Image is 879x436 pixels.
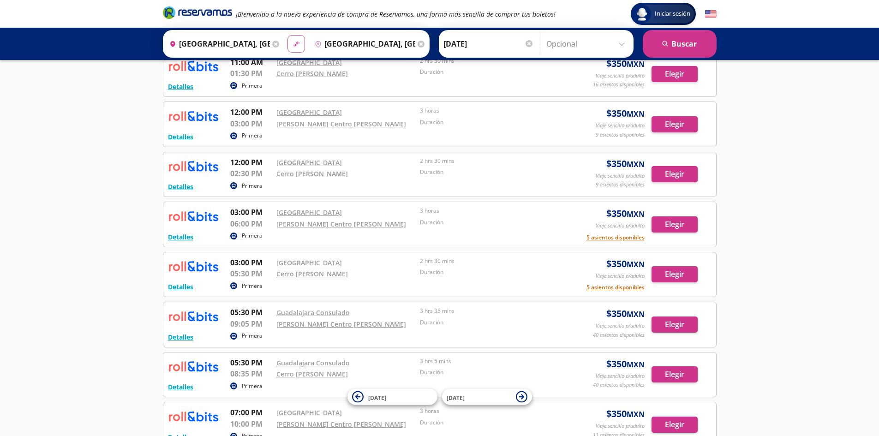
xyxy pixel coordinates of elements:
img: RESERVAMOS [168,257,219,275]
span: $ 350 [606,157,645,171]
p: 10:00 PM [230,418,272,430]
p: Viaje sencillo p/adulto [596,422,645,430]
p: Primera [242,182,263,190]
a: [PERSON_NAME] Centro [PERSON_NAME] [276,320,406,328]
p: Primera [242,382,263,390]
p: Viaje sencillo p/adulto [596,172,645,180]
button: 5 asientos disponibles [586,233,645,242]
input: Buscar Origen [166,32,270,55]
a: Brand Logo [163,6,232,22]
button: Elegir [652,166,698,182]
p: Primera [242,131,263,140]
img: RESERVAMOS [168,357,219,376]
small: MXN [627,209,645,219]
a: [PERSON_NAME] Centro [PERSON_NAME] [276,420,406,429]
img: RESERVAMOS [168,407,219,425]
span: $ 350 [606,307,645,321]
button: Detalles [168,182,193,191]
p: 11:00 AM [230,57,272,68]
span: $ 350 [606,257,645,271]
p: Viaje sencillo p/adulto [596,122,645,130]
p: Viaje sencillo p/adulto [596,322,645,330]
span: [DATE] [368,394,386,401]
input: Elegir Fecha [443,32,534,55]
span: $ 350 [606,357,645,371]
p: 9 asientos disponibles [596,181,645,189]
p: 9 asientos disponibles [596,131,645,139]
p: 3 hrs 35 mins [420,307,559,315]
small: MXN [627,359,645,370]
a: [GEOGRAPHIC_DATA] [276,208,342,217]
button: Detalles [168,232,193,242]
p: 2 hrs 30 mins [420,257,559,265]
a: Guadalajara Consulado [276,308,350,317]
a: Cerro [PERSON_NAME] [276,269,348,278]
p: 12:00 PM [230,157,272,168]
span: [DATE] [447,394,465,401]
small: MXN [627,109,645,119]
span: $ 350 [606,57,645,71]
button: 5 asientos disponibles [586,283,645,292]
button: Elegir [652,366,698,382]
button: Detalles [168,282,193,292]
button: Elegir [652,266,698,282]
button: Elegir [652,216,698,233]
button: [DATE] [347,389,437,405]
p: 2 hrs 30 mins [420,57,559,65]
p: Duración [420,268,559,276]
a: Cerro [PERSON_NAME] [276,169,348,178]
p: 3 horas [420,207,559,215]
span: $ 350 [606,407,645,421]
p: Primera [242,282,263,290]
a: [GEOGRAPHIC_DATA] [276,58,342,67]
p: 02:30 PM [230,168,272,179]
a: [GEOGRAPHIC_DATA] [276,408,342,417]
img: RESERVAMOS [168,107,219,125]
span: $ 350 [606,207,645,221]
p: 3 horas [420,107,559,115]
span: $ 350 [606,107,645,120]
small: MXN [627,259,645,269]
a: Cerro [PERSON_NAME] [276,69,348,78]
button: Elegir [652,317,698,333]
p: 01:30 PM [230,68,272,79]
button: English [705,8,717,20]
button: Elegir [652,417,698,433]
a: [GEOGRAPHIC_DATA] [276,108,342,117]
button: Elegir [652,116,698,132]
p: Duración [420,118,559,126]
button: Detalles [168,132,193,142]
p: 05:30 PM [230,268,272,279]
p: Primera [242,232,263,240]
p: 2 hrs 30 mins [420,157,559,165]
button: Buscar [643,30,717,58]
p: 03:00 PM [230,257,272,268]
a: Cerro [PERSON_NAME] [276,370,348,378]
p: 03:00 PM [230,207,272,218]
p: 05:30 PM [230,357,272,368]
p: 07:00 PM [230,407,272,418]
small: MXN [627,409,645,419]
p: Duración [420,218,559,227]
input: Opcional [546,32,629,55]
p: Primera [242,332,263,340]
p: 12:00 PM [230,107,272,118]
img: RESERVAMOS [168,157,219,175]
button: Detalles [168,82,193,91]
p: 05:30 PM [230,307,272,318]
p: 16 asientos disponibles [593,81,645,89]
p: Viaje sencillo p/adulto [596,372,645,380]
p: 08:35 PM [230,368,272,379]
p: Duración [420,68,559,76]
button: Detalles [168,332,193,342]
a: [PERSON_NAME] Centro [PERSON_NAME] [276,119,406,128]
input: Buscar Destino [311,32,415,55]
p: 03:00 PM [230,118,272,129]
p: Viaje sencillo p/adulto [596,72,645,80]
button: [DATE] [442,389,532,405]
p: 3 horas [420,407,559,415]
span: Iniciar sesión [651,9,694,18]
small: MXN [627,309,645,319]
p: Duración [420,418,559,427]
em: ¡Bienvenido a la nueva experiencia de compra de Reservamos, una forma más sencilla de comprar tus... [236,10,556,18]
